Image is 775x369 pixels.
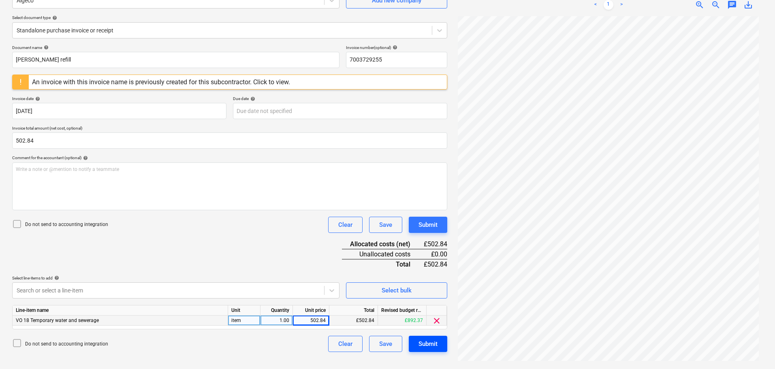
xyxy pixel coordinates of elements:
[342,239,423,249] div: Allocated costs (net)
[369,217,402,233] button: Save
[418,220,438,230] div: Submit
[13,305,228,316] div: Line-item name
[342,259,423,269] div: Total
[12,126,447,132] p: Invoice total amount (net cost, optional)
[233,96,447,101] div: Due date
[12,275,339,281] div: Select line-items to add
[409,217,447,233] button: Submit
[260,305,293,316] div: Quantity
[25,341,108,348] p: Do not send to accounting integration
[382,285,412,296] div: Select bulk
[12,96,226,101] div: Invoice date
[12,155,447,160] div: Comment for the accountant (optional)
[432,316,442,326] span: clear
[53,275,59,280] span: help
[346,52,447,68] input: Invoice number
[423,249,447,259] div: £0.00
[734,330,775,369] iframe: Chat Widget
[249,96,255,101] span: help
[12,45,339,50] div: Document name
[378,305,427,316] div: Revised budget remaining
[293,305,329,316] div: Unit price
[379,220,392,230] div: Save
[329,316,378,326] div: £502.84
[328,336,363,352] button: Clear
[34,96,40,101] span: help
[12,15,447,20] div: Select document type
[342,249,423,259] div: Unallocated costs
[329,305,378,316] div: Total
[25,221,108,228] p: Do not send to accounting integration
[228,305,260,316] div: Unit
[378,316,427,326] div: £892.37
[338,339,352,349] div: Clear
[346,45,447,50] div: Invoice number (optional)
[338,220,352,230] div: Clear
[369,336,402,352] button: Save
[12,52,339,68] input: Document name
[418,339,438,349] div: Submit
[12,103,226,119] input: Invoice date not specified
[12,132,447,149] input: Invoice total amount (net cost, optional)
[42,45,49,50] span: help
[16,318,99,323] span: VO 18 Temporary water and sewerage
[228,316,260,326] div: item
[51,15,57,20] span: help
[81,156,88,160] span: help
[423,239,447,249] div: £502.84
[346,282,447,299] button: Select bulk
[409,336,447,352] button: Submit
[296,316,326,326] div: 502.84
[32,78,290,86] div: An invoice with this invoice name is previously created for this subcontractor. Click to view.
[233,103,447,119] input: Due date not specified
[423,259,447,269] div: £502.84
[379,339,392,349] div: Save
[264,316,289,326] div: 1.00
[328,217,363,233] button: Clear
[391,45,397,50] span: help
